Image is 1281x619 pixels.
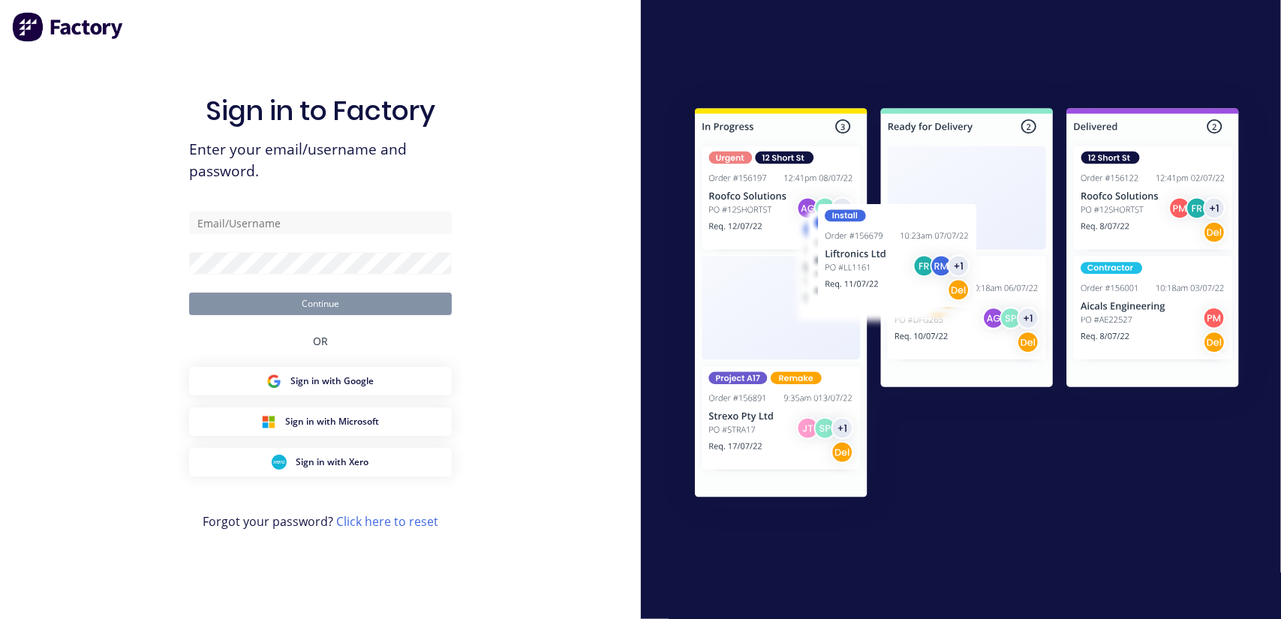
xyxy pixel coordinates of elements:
[336,513,438,530] a: Click here to reset
[261,414,276,429] img: Microsoft Sign in
[189,293,452,315] button: Continue
[290,374,374,388] span: Sign in with Google
[203,512,438,530] span: Forgot your password?
[296,455,368,469] span: Sign in with Xero
[662,78,1272,533] img: Sign in
[313,315,328,367] div: OR
[189,448,452,476] button: Xero Sign inSign in with Xero
[189,212,452,234] input: Email/Username
[189,407,452,436] button: Microsoft Sign inSign in with Microsoft
[272,455,287,470] img: Xero Sign in
[206,95,435,127] h1: Sign in to Factory
[285,415,379,428] span: Sign in with Microsoft
[189,367,452,395] button: Google Sign inSign in with Google
[12,12,125,42] img: Factory
[266,374,281,389] img: Google Sign in
[189,139,452,182] span: Enter your email/username and password.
